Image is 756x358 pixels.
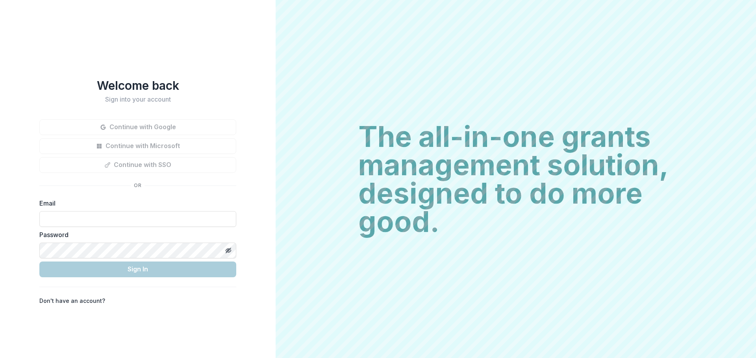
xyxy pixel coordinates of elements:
[39,297,105,305] p: Don't have an account?
[39,138,236,154] button: Continue with Microsoft
[39,198,232,208] label: Email
[39,78,236,93] h1: Welcome back
[39,96,236,103] h2: Sign into your account
[222,244,235,257] button: Toggle password visibility
[39,119,236,135] button: Continue with Google
[39,230,232,239] label: Password
[39,157,236,173] button: Continue with SSO
[39,262,236,277] button: Sign In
